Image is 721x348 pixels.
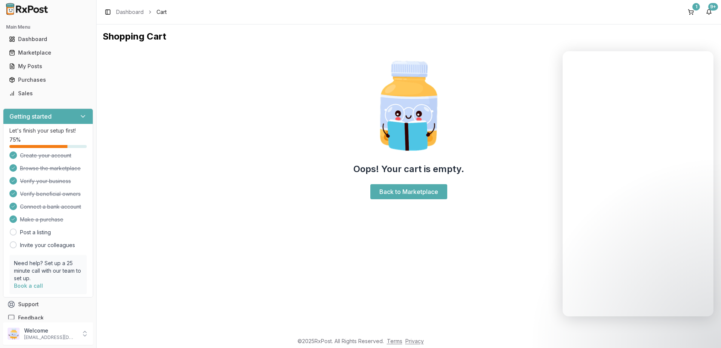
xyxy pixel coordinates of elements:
div: Purchases [9,76,87,84]
h1: Shopping Cart [103,31,715,43]
span: Verify your business [20,177,71,185]
p: [EMAIL_ADDRESS][DOMAIN_NAME] [24,334,77,340]
span: Browse the marketplace [20,165,81,172]
a: Invite your colleagues [20,241,75,249]
iframe: Intercom live chat [563,51,713,316]
img: RxPost Logo [3,3,51,15]
a: Terms [387,338,402,344]
button: 9+ [703,6,715,18]
div: 1 [692,3,700,11]
a: Book a call [14,282,43,289]
span: Verify beneficial owners [20,190,81,198]
div: 9+ [708,3,718,11]
a: Purchases [6,73,90,87]
button: Support [3,298,93,311]
span: Create your account [20,152,71,159]
img: User avatar [8,328,20,340]
p: Let's finish your setup first! [9,127,87,134]
iframe: Intercom live chat [695,322,713,340]
div: Dashboard [9,35,87,43]
a: Privacy [405,338,424,344]
a: Marketplace [6,46,90,60]
a: Post a listing [20,229,51,236]
span: Feedback [18,314,44,322]
button: Marketplace [3,47,93,59]
img: Smart Pill Bottle [360,58,457,154]
button: Sales [3,87,93,99]
span: Connect a bank account [20,203,81,211]
a: Sales [6,87,90,100]
span: Make a purchase [20,216,63,223]
h2: Oops! Your cart is empty. [353,163,464,175]
div: My Posts [9,63,87,70]
p: Need help? Set up a 25 minute call with our team to set up. [14,259,82,282]
button: Purchases [3,74,93,86]
button: My Posts [3,60,93,72]
nav: breadcrumb [116,8,167,16]
a: Back to Marketplace [370,184,447,199]
button: Dashboard [3,33,93,45]
a: My Posts [6,60,90,73]
p: Welcome [24,327,77,334]
div: Marketplace [9,49,87,56]
span: 75 % [9,136,21,143]
h2: Main Menu [6,24,90,30]
span: Cart [156,8,167,16]
button: 1 [685,6,697,18]
button: Feedback [3,311,93,325]
div: Sales [9,90,87,97]
h3: Getting started [9,112,52,121]
a: Dashboard [6,32,90,46]
a: Dashboard [116,8,144,16]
